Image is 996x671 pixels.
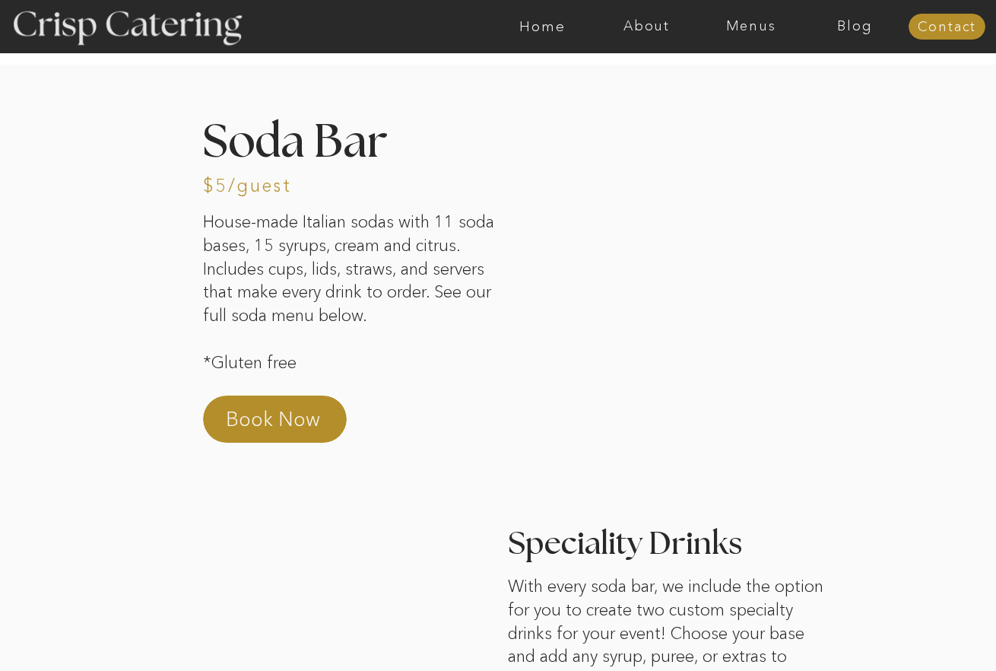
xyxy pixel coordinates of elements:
a: Home [490,19,595,34]
a: Book Now [226,405,360,442]
a: Menus [699,19,803,34]
a: Blog [803,19,907,34]
h3: Speciality Drinks [508,529,993,543]
h3: $5/guest [203,176,290,191]
a: About [595,19,699,34]
p: House-made Italian sodas with 11 soda bases, 15 syrups, cream and citrus. Includes cups, lids, st... [203,211,495,372]
a: Contact [909,20,985,35]
h2: Soda Bar [203,120,495,161]
iframe: podium webchat widget bubble [844,595,996,671]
